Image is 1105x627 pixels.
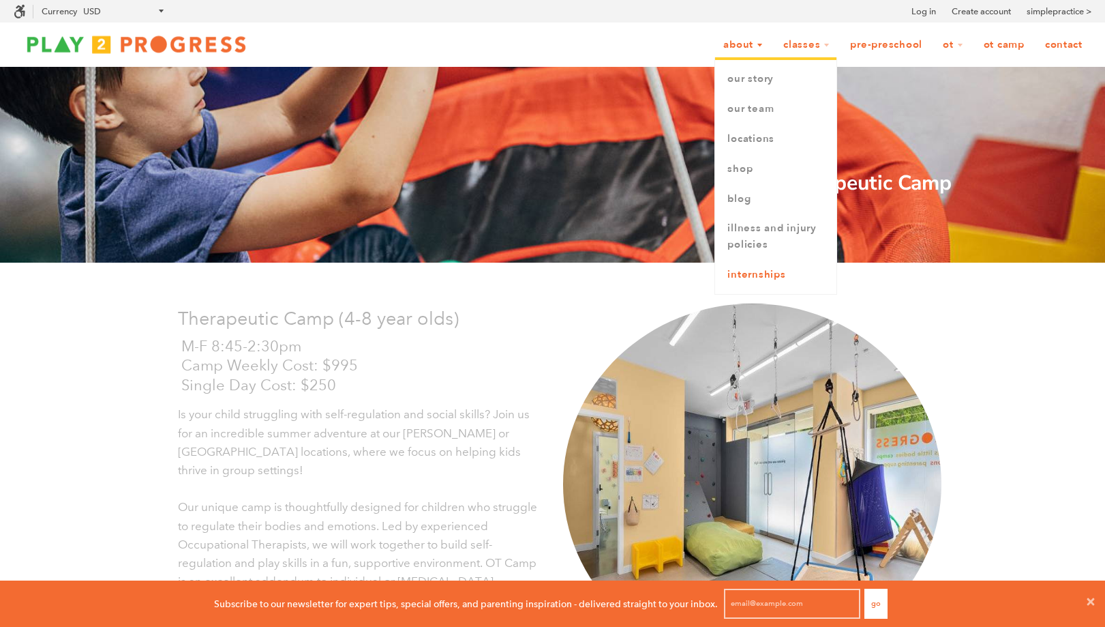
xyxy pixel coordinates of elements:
p: Subscribe to our newsletter for expert tips, special offers, and parenting inspiration - delivere... [214,596,718,611]
a: OT [934,32,972,58]
a: Classes [774,32,838,58]
a: Create account [952,5,1011,18]
span: -8 year olds) [355,307,459,330]
a: Shop [715,154,836,184]
a: Illness and Injury Policies [715,214,836,260]
a: About [714,32,772,58]
span: Is your child struggling with self-regulation and social skills? Join us for an incredible summer... [178,407,530,478]
a: Our Story [715,64,836,94]
a: Pre-Preschool [841,32,931,58]
a: Locations [715,124,836,154]
img: Play2Progress logo [14,31,259,58]
label: Currency [42,6,77,16]
strong: Therapeutic Camp [779,169,952,197]
a: simplepractice > [1027,5,1091,18]
p: Camp Weekly Cost: $995 [181,356,543,376]
p: Single Day Cost: $250 [181,376,543,396]
button: Go [864,589,888,619]
p: M-F 8:45-2:30pm [181,337,543,357]
a: OT Camp [975,32,1033,58]
a: Internships [715,260,836,290]
a: Our Team [715,94,836,124]
a: Contact [1036,32,1091,58]
span: Our unique camp is thoughtfully designed for children who struggle to regulate their bodies and e... [178,500,537,589]
a: Log in [911,5,936,18]
input: email@example.com [724,589,860,619]
p: Therapeutic Camp (4 [178,304,543,333]
a: Blog [715,184,836,214]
